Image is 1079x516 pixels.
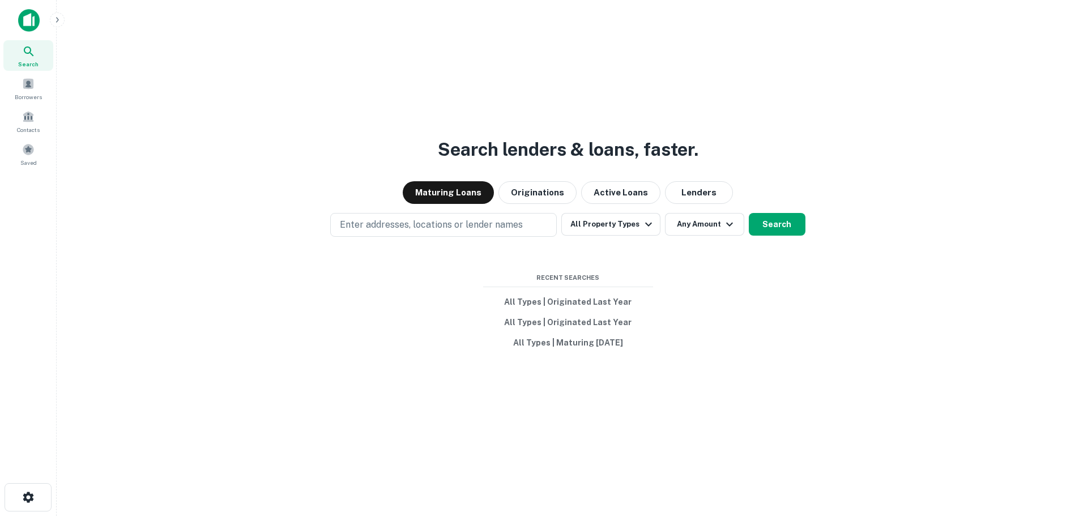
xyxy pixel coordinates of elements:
[483,312,653,332] button: All Types | Originated Last Year
[330,213,557,237] button: Enter addresses, locations or lender names
[483,273,653,283] span: Recent Searches
[15,92,42,101] span: Borrowers
[665,181,733,204] button: Lenders
[403,181,494,204] button: Maturing Loans
[438,136,698,163] h3: Search lenders & loans, faster.
[561,213,660,236] button: All Property Types
[749,213,805,236] button: Search
[17,125,40,134] span: Contacts
[20,158,37,167] span: Saved
[3,40,53,71] a: Search
[3,106,53,137] a: Contacts
[18,9,40,32] img: capitalize-icon.png
[483,292,653,312] button: All Types | Originated Last Year
[1022,425,1079,480] iframe: Chat Widget
[3,139,53,169] a: Saved
[581,181,660,204] button: Active Loans
[3,73,53,104] a: Borrowers
[18,59,39,69] span: Search
[483,332,653,353] button: All Types | Maturing [DATE]
[665,213,744,236] button: Any Amount
[340,218,523,232] p: Enter addresses, locations or lender names
[498,181,577,204] button: Originations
